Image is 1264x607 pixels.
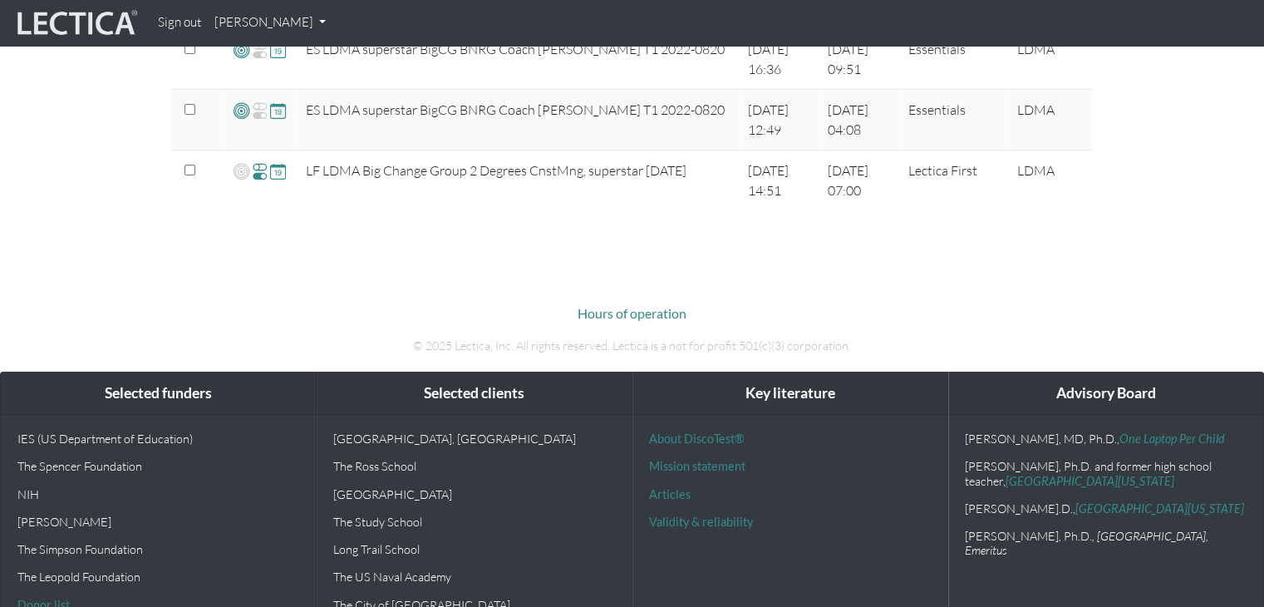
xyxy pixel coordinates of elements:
a: Articles [649,487,691,501]
div: Selected clients [317,373,632,415]
a: Mission statement [649,459,745,473]
div: Advisory Board [948,373,1263,415]
a: One Laptop Per Child [1119,432,1225,446]
p: [PERSON_NAME].D., [965,501,1247,516]
span: Add VCoLs [234,101,249,121]
td: LDMA [1006,28,1093,89]
p: The US Naval Academy [333,570,615,584]
a: Hours of operation [578,305,686,321]
em: , [GEOGRAPHIC_DATA], Emeritus [965,529,1208,557]
div: Selected funders [1,373,316,415]
p: [PERSON_NAME], Ph.D. and former high school teacher, [965,459,1247,488]
a: [GEOGRAPHIC_DATA][US_STATE] [1006,474,1174,488]
p: [PERSON_NAME], MD, Ph.D., [965,432,1247,446]
span: Add VCoLs [234,162,249,182]
td: [DATE] 14:51 [738,150,818,210]
td: [DATE] 16:36 [738,28,818,89]
p: © 2025 Lectica, Inc. All rights reserved. Lectica is a not for profit 501(c)(3) corporation. [171,337,1094,355]
td: [DATE] 09:51 [818,28,898,89]
span: Update close date [270,41,286,60]
td: Essentials [898,89,1007,150]
p: IES (US Department of Education) [17,432,299,446]
p: The Leopold Foundation [17,570,299,584]
a: About DiscoTest® [649,432,744,446]
p: The Simpson Foundation [17,542,299,556]
span: Re-open Assignment [252,41,268,61]
span: Update close date [270,162,286,181]
p: The Ross School [333,459,615,473]
span: Re-open Assignment [252,101,268,121]
a: Validity & reliability [649,515,753,529]
p: The Spencer Foundation [17,459,299,473]
a: [PERSON_NAME] [208,7,332,39]
p: [PERSON_NAME], Ph.D. [965,529,1247,558]
p: The Study School [333,515,615,529]
p: [GEOGRAPHIC_DATA], [GEOGRAPHIC_DATA] [333,432,615,446]
td: [DATE] 12:49 [738,89,818,150]
img: lecticalive [13,7,138,39]
span: Update close date [270,101,286,121]
td: ES LDMA superstar BigCG BNRG Coach [PERSON_NAME] T1 2022-0820 [296,89,738,150]
span: Re-open Assignment [252,162,268,181]
p: NIH [17,487,299,501]
td: LF LDMA Big Change Group 2 Degrees CnstMng, superstar [DATE] [296,150,738,210]
a: Sign out [151,7,208,39]
a: [GEOGRAPHIC_DATA][US_STATE] [1075,501,1244,516]
div: Key literature [632,373,947,415]
td: LDMA [1006,150,1093,210]
span: Add VCoLs [234,41,249,60]
p: [GEOGRAPHIC_DATA] [333,487,615,501]
td: LDMA [1006,89,1093,150]
td: [DATE] 04:08 [818,89,898,150]
td: Lectica First [898,150,1007,210]
p: Long Trail School [333,542,615,556]
p: [PERSON_NAME] [17,515,299,529]
td: [DATE] 07:00 [818,150,898,210]
td: Essentials [898,28,1007,89]
td: ES LDMA superstar BigCG BNRG Coach [PERSON_NAME] T1 2022-0820 [296,28,738,89]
